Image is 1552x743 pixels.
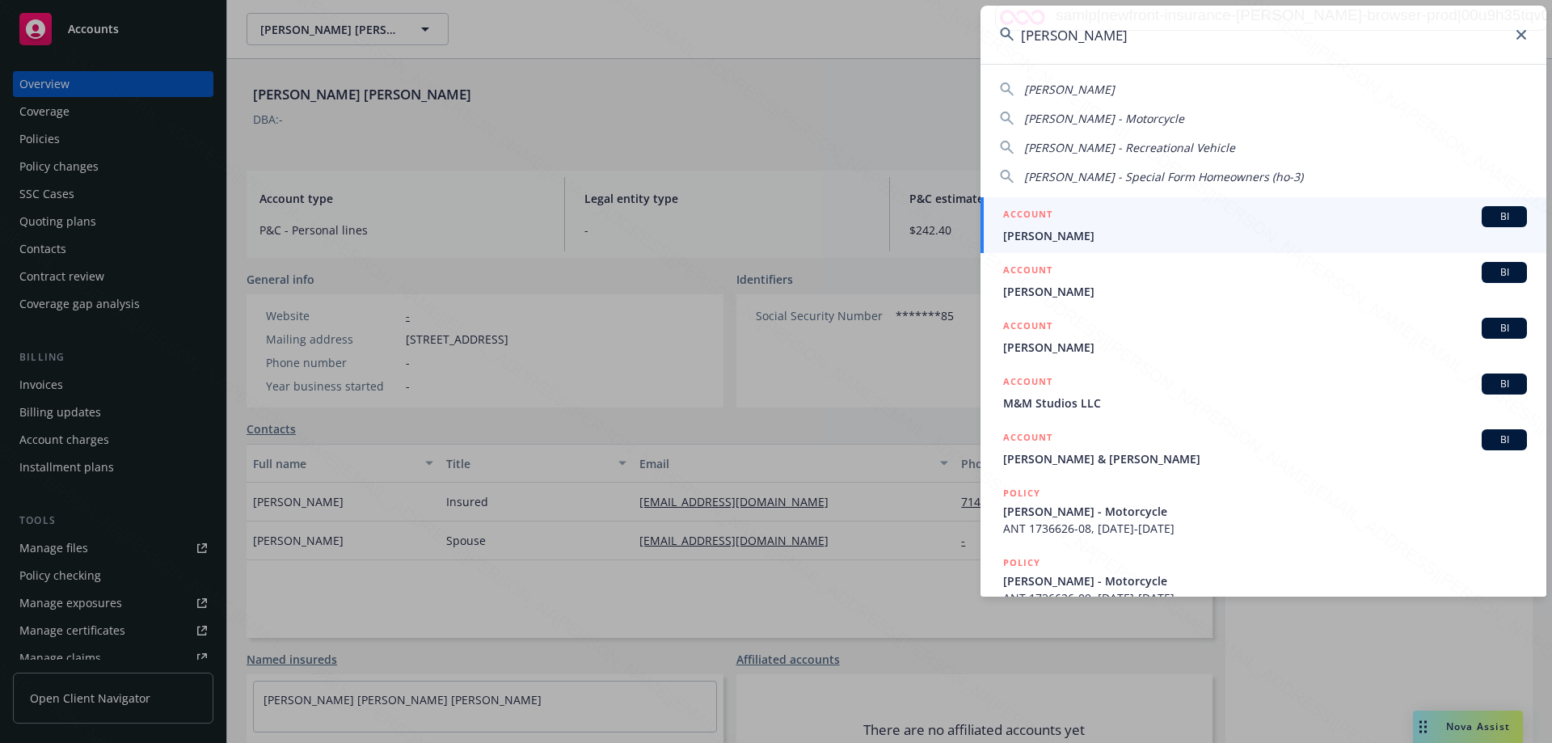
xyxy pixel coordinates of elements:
h5: ACCOUNT [1003,262,1052,281]
h5: POLICY [1003,485,1040,501]
span: BI [1488,321,1520,336]
input: Search... [981,6,1546,64]
span: [PERSON_NAME] [1003,339,1527,356]
span: [PERSON_NAME] - Motorcycle [1003,503,1527,520]
span: [PERSON_NAME] [1003,227,1527,244]
span: M&M Studios LLC [1003,395,1527,412]
span: BI [1488,433,1520,447]
a: ACCOUNTBI[PERSON_NAME] [981,197,1546,253]
span: [PERSON_NAME] - Special Form Homeowners (ho-3) [1024,169,1303,184]
span: [PERSON_NAME] [1003,283,1527,300]
a: POLICY[PERSON_NAME] - MotorcycleANT 1736626-09, [DATE]-[DATE] [981,546,1546,615]
span: [PERSON_NAME] & [PERSON_NAME] [1003,450,1527,467]
h5: ACCOUNT [1003,429,1052,449]
span: ANT 1736626-08, [DATE]-[DATE] [1003,520,1527,537]
a: ACCOUNTBI[PERSON_NAME] & [PERSON_NAME] [981,420,1546,476]
span: BI [1488,209,1520,224]
span: BI [1488,265,1520,280]
span: [PERSON_NAME] - Motorcycle [1003,572,1527,589]
span: [PERSON_NAME] - Motorcycle [1024,111,1184,126]
a: ACCOUNTBIM&M Studios LLC [981,365,1546,420]
a: POLICY[PERSON_NAME] - MotorcycleANT 1736626-08, [DATE]-[DATE] [981,476,1546,546]
h5: ACCOUNT [1003,374,1052,393]
h5: ACCOUNT [1003,206,1052,226]
span: ANT 1736626-09, [DATE]-[DATE] [1003,589,1527,606]
span: [PERSON_NAME] - Recreational Vehicle [1024,140,1235,155]
a: ACCOUNTBI[PERSON_NAME] [981,253,1546,309]
h5: ACCOUNT [1003,318,1052,337]
span: [PERSON_NAME] [1024,82,1115,97]
span: BI [1488,377,1520,391]
a: ACCOUNTBI[PERSON_NAME] [981,309,1546,365]
h5: POLICY [1003,555,1040,571]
